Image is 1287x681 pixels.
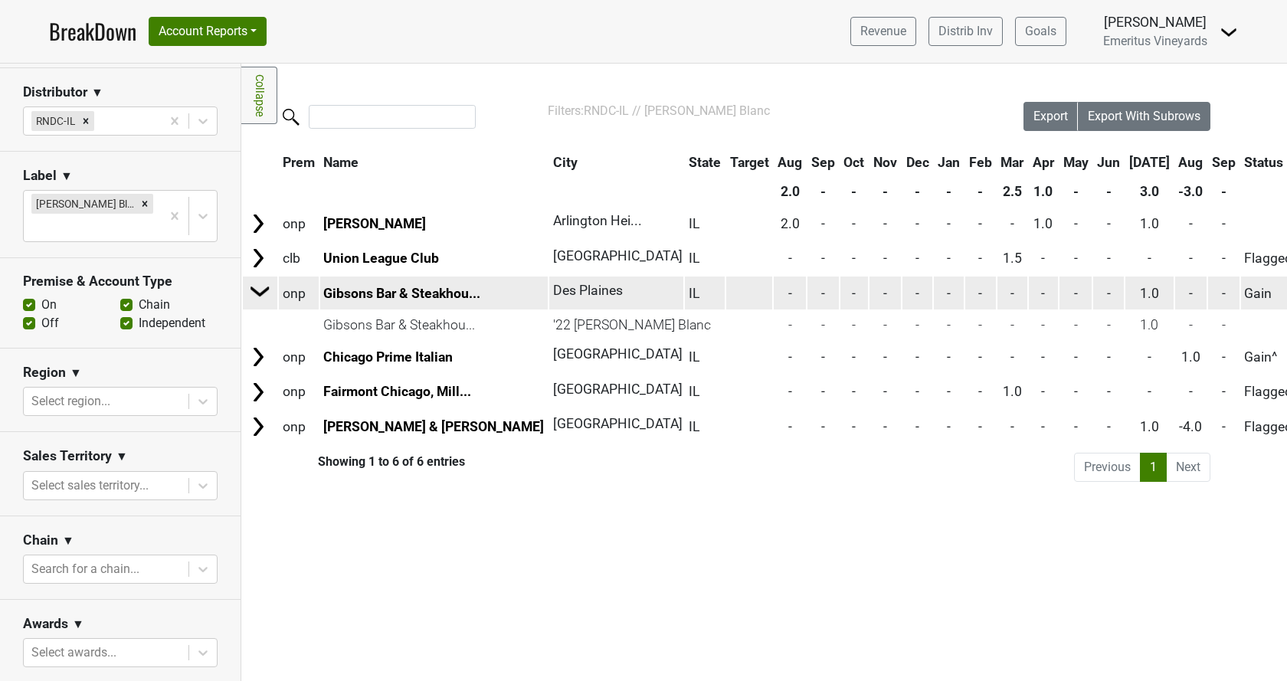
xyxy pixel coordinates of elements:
[869,149,901,176] th: Nov: activate to sort column ascending
[1033,109,1068,123] span: Export
[1140,286,1159,301] span: 1.0
[689,384,699,399] span: IL
[243,149,277,176] th: &nbsp;: activate to sort column ascending
[136,194,153,214] div: Remove Hallberg Blanc
[1189,286,1193,301] span: -
[978,419,982,434] span: -
[883,349,887,365] span: -
[549,311,683,339] td: '22 [PERSON_NAME] Blanc
[553,213,642,228] span: Arlington Hei...
[1175,149,1207,176] th: Aug: activate to sort column ascending
[807,178,839,205] th: -
[139,314,205,332] label: Independent
[31,194,136,214] div: [PERSON_NAME] Blanc
[852,286,856,301] span: -
[149,17,267,46] button: Account Reports
[1140,453,1167,482] a: 1
[934,311,964,339] td: -
[788,286,792,301] span: -
[279,410,319,443] td: onp
[788,419,792,434] span: -
[915,419,919,434] span: -
[70,364,82,382] span: ▼
[821,384,825,399] span: -
[965,149,996,176] th: Feb: activate to sort column ascending
[947,384,951,399] span: -
[689,250,699,266] span: IL
[279,242,319,275] td: clb
[553,416,683,431] span: [GEOGRAPHIC_DATA]
[1175,311,1207,339] td: -
[1074,384,1078,399] span: -
[41,296,57,314] label: On
[915,349,919,365] span: -
[247,345,270,368] img: Arrow right
[279,340,319,373] td: onp
[1010,419,1014,434] span: -
[279,375,319,408] td: onp
[1033,216,1053,231] span: 1.0
[821,419,825,434] span: -
[584,103,770,118] span: RNDC-IL // [PERSON_NAME] Blanc
[840,311,869,339] td: -
[1103,34,1207,48] span: Emeritus Vineyards
[31,111,77,131] div: RNDC-IL
[883,419,887,434] span: -
[553,381,683,397] span: [GEOGRAPHIC_DATA]
[41,314,59,332] label: Off
[774,311,806,339] td: -
[978,384,982,399] span: -
[902,178,933,205] th: -
[869,311,901,339] td: -
[553,346,683,362] span: [GEOGRAPHIC_DATA]
[548,102,981,120] div: Filters:
[1179,419,1202,434] span: -4.0
[1107,250,1111,266] span: -
[978,286,982,301] span: -
[1140,216,1159,231] span: 1.0
[934,149,964,176] th: Jan: activate to sort column ascending
[883,250,887,266] span: -
[247,415,270,438] img: Arrow right
[241,67,277,124] a: Collapse
[689,216,699,231] span: IL
[850,17,916,46] a: Revenue
[1029,311,1058,339] td: -
[1093,311,1124,339] td: -
[323,286,480,301] a: Gibsons Bar & Steakhou...
[116,447,128,466] span: ▼
[840,178,869,205] th: -
[947,216,951,231] span: -
[788,349,792,365] span: -
[689,419,699,434] span: IL
[49,15,136,47] a: BreakDown
[1220,23,1238,41] img: Dropdown Menu
[947,419,951,434] span: -
[279,149,319,176] th: Prem: activate to sort column ascending
[323,419,544,434] a: [PERSON_NAME] & [PERSON_NAME]
[1222,419,1226,434] span: -
[1023,102,1079,131] button: Export
[1103,12,1207,32] div: [PERSON_NAME]
[139,296,170,314] label: Chain
[1208,149,1240,176] th: Sep: activate to sort column ascending
[726,149,773,176] th: Target: activate to sort column ascending
[323,250,439,266] a: Union League Club
[883,286,887,301] span: -
[1125,311,1174,339] td: 1.0
[730,155,769,170] span: Target
[283,155,315,170] span: Prem
[821,349,825,365] span: -
[77,111,94,131] div: Remove RNDC-IL
[1222,349,1226,365] span: -
[1148,250,1151,266] span: -
[965,178,996,205] th: -
[1175,178,1207,205] th: -3.0
[1074,286,1078,301] span: -
[320,311,549,339] td: Gibsons Bar & Steakhou...
[821,250,825,266] span: -
[1074,216,1078,231] span: -
[1078,102,1210,131] button: Export With Subrows
[852,419,856,434] span: -
[1093,178,1124,205] th: -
